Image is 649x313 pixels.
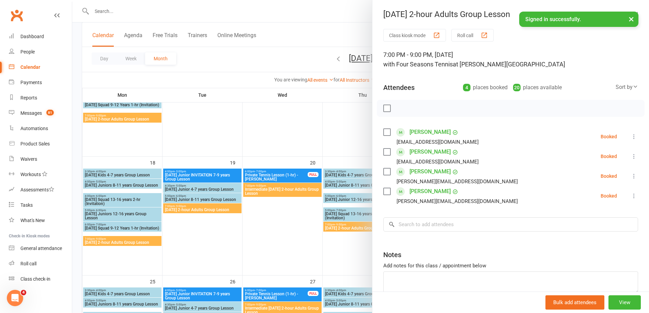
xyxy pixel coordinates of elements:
[513,84,521,91] div: 20
[525,16,581,22] span: Signed in successfully.
[9,182,72,198] a: Assessments
[9,75,72,90] a: Payments
[9,198,72,213] a: Tasks
[20,80,42,85] div: Payments
[21,290,26,295] span: 4
[397,177,518,186] div: [PERSON_NAME][EMAIL_ADDRESS][DOMAIN_NAME]
[601,193,617,198] div: Booked
[601,174,617,178] div: Booked
[46,110,54,115] span: 81
[20,218,45,223] div: What's New
[601,134,617,139] div: Booked
[9,106,72,121] a: Messages 81
[20,172,41,177] div: Workouts
[20,34,44,39] div: Dashboard
[383,61,453,68] span: with Four Seasons Tennis
[9,271,72,287] a: Class kiosk mode
[397,138,479,146] div: [EMAIL_ADDRESS][DOMAIN_NAME]
[9,256,72,271] a: Roll call
[9,152,72,167] a: Waivers
[383,217,638,232] input: Search to add attendees
[410,166,451,177] a: [PERSON_NAME]
[20,64,40,70] div: Calendar
[397,157,479,166] div: [EMAIL_ADDRESS][DOMAIN_NAME]
[9,60,72,75] a: Calendar
[463,84,470,91] div: 4
[7,290,23,306] iframe: Intercom live chat
[383,50,638,69] div: 7:00 PM - 9:00 PM, [DATE]
[616,83,638,92] div: Sort by
[601,154,617,159] div: Booked
[9,44,72,60] a: People
[20,95,37,100] div: Reports
[9,29,72,44] a: Dashboard
[9,241,72,256] a: General attendance kiosk mode
[20,156,37,162] div: Waivers
[625,12,637,26] button: ×
[9,167,72,182] a: Workouts
[9,213,72,228] a: What's New
[545,295,604,310] button: Bulk add attendees
[9,136,72,152] a: Product Sales
[8,7,25,24] a: Clubworx
[410,146,451,157] a: [PERSON_NAME]
[20,49,35,54] div: People
[372,10,649,19] div: [DATE] 2-hour Adults Group Lesson
[20,187,54,192] div: Assessments
[383,250,401,260] div: Notes
[20,141,50,146] div: Product Sales
[608,295,641,310] button: View
[383,29,446,42] button: Class kiosk mode
[383,262,638,270] div: Add notes for this class / appointment below
[451,29,494,42] button: Roll call
[20,261,36,266] div: Roll call
[397,197,518,206] div: [PERSON_NAME][EMAIL_ADDRESS][DOMAIN_NAME]
[410,186,451,197] a: [PERSON_NAME]
[463,83,508,92] div: places booked
[20,202,33,208] div: Tasks
[410,127,451,138] a: [PERSON_NAME]
[20,246,62,251] div: General attendance
[383,83,415,92] div: Attendees
[9,90,72,106] a: Reports
[513,83,562,92] div: places available
[20,276,50,282] div: Class check-in
[9,121,72,136] a: Automations
[20,126,48,131] div: Automations
[20,110,42,116] div: Messages
[453,61,565,68] span: at [PERSON_NAME][GEOGRAPHIC_DATA]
